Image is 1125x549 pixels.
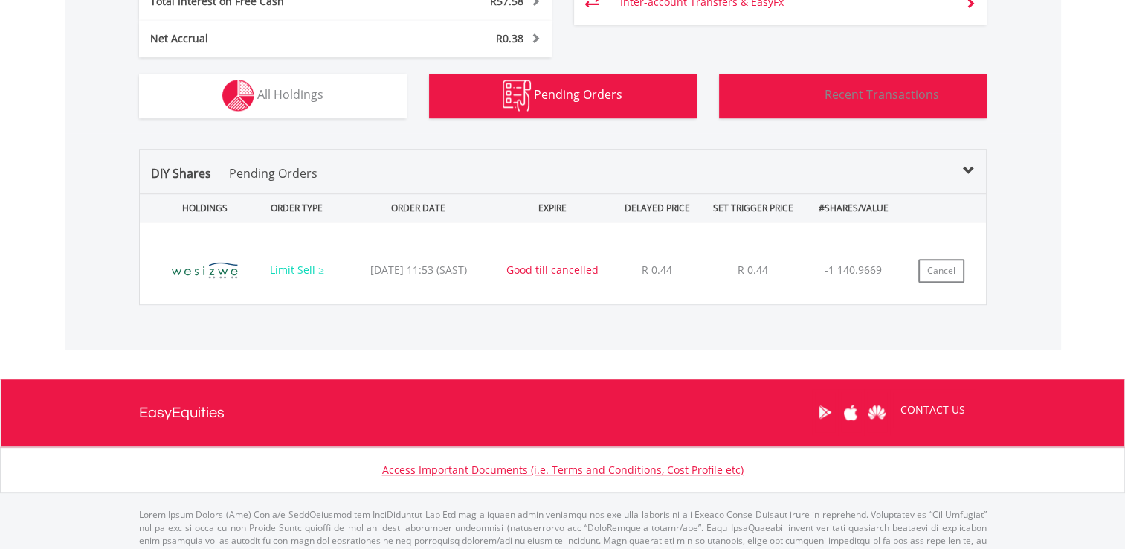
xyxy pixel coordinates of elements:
[503,80,531,112] img: pending_instructions-wht.png
[255,194,340,222] div: ORDER TYPE
[497,194,607,222] div: EXPIRE
[139,31,380,46] div: Net Accrual
[918,259,964,283] button: Cancel
[610,194,703,222] div: DELAYED PRICE
[890,389,976,431] a: CONTACT US
[864,389,890,435] a: Huawei
[497,263,607,277] div: Good till cancelled
[706,194,799,222] div: SET TRIGGER PRICE
[802,194,904,222] div: #SHARES/VALUE
[738,263,768,277] span: R 0.44
[222,80,254,112] img: holdings-wht.png
[139,74,407,118] button: All Holdings
[257,86,323,103] span: All Holdings
[534,86,622,103] span: Pending Orders
[342,263,494,277] div: [DATE] 11:53 (SAST)
[382,463,744,477] a: Access Important Documents (i.e. Terms and Conditions, Cost Profile etc)
[151,165,211,182] span: DIY Shares
[719,74,987,118] button: Recent Transactions
[766,80,822,112] img: transactions-zar-wht.png
[139,379,225,446] a: EasyEquities
[496,31,523,45] span: R0.38
[158,241,252,300] img: EQU.ZA.WEZ.png
[812,389,838,435] a: Google Play
[255,263,340,277] div: Limit Sell ≥
[429,74,697,118] button: Pending Orders
[150,194,252,222] div: HOLDINGS
[229,164,317,182] p: Pending Orders
[802,263,904,277] div: -1 140.9669
[838,389,864,435] a: Apple
[342,194,494,222] div: ORDER DATE
[642,263,672,277] span: R 0.44
[825,86,939,103] span: Recent Transactions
